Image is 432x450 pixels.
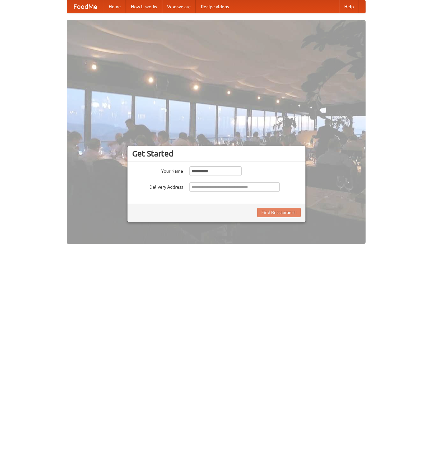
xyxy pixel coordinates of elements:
[67,0,104,13] a: FoodMe
[132,149,301,158] h3: Get Started
[257,208,301,217] button: Find Restaurants!
[132,166,183,174] label: Your Name
[104,0,126,13] a: Home
[126,0,162,13] a: How it works
[162,0,196,13] a: Who we are
[132,182,183,190] label: Delivery Address
[196,0,234,13] a: Recipe videos
[339,0,359,13] a: Help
